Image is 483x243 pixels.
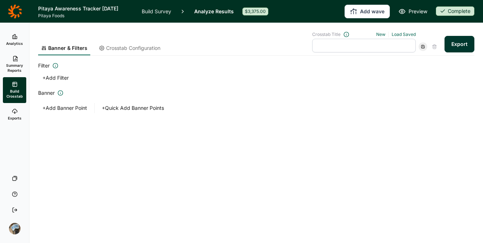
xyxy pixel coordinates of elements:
[38,13,133,19] span: Pitaya Foods
[97,103,168,113] button: +Quick Add Banner Points
[8,116,22,121] span: Exports
[242,8,268,15] div: $3,375.00
[312,32,341,37] span: Crosstab Title
[106,45,160,52] span: Crosstab Configuration
[3,28,26,51] a: Analytics
[48,45,87,52] span: Banner & Filters
[445,36,474,52] button: Export
[409,7,427,16] span: Preview
[430,42,439,51] div: Delete
[38,89,55,97] span: Banner
[38,4,133,13] h1: Pitaya Awareness Tracker [DATE]
[398,7,427,16] a: Preview
[6,41,23,46] span: Analytics
[3,51,26,77] a: Summary Reports
[38,61,50,70] span: Filter
[436,6,474,16] div: Complete
[38,73,73,83] button: +Add Filter
[3,77,26,103] a: Build Crosstab
[38,103,91,113] button: +Add Banner Point
[6,63,23,73] span: Summary Reports
[392,32,416,37] a: Load Saved
[345,5,390,18] button: Add wave
[9,223,20,234] img: ocn8z7iqvmiiaveqkfqd.png
[3,103,26,126] a: Exports
[6,89,23,99] span: Build Crosstab
[436,6,474,17] button: Complete
[376,32,386,37] a: New
[419,42,427,51] div: Save Crosstab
